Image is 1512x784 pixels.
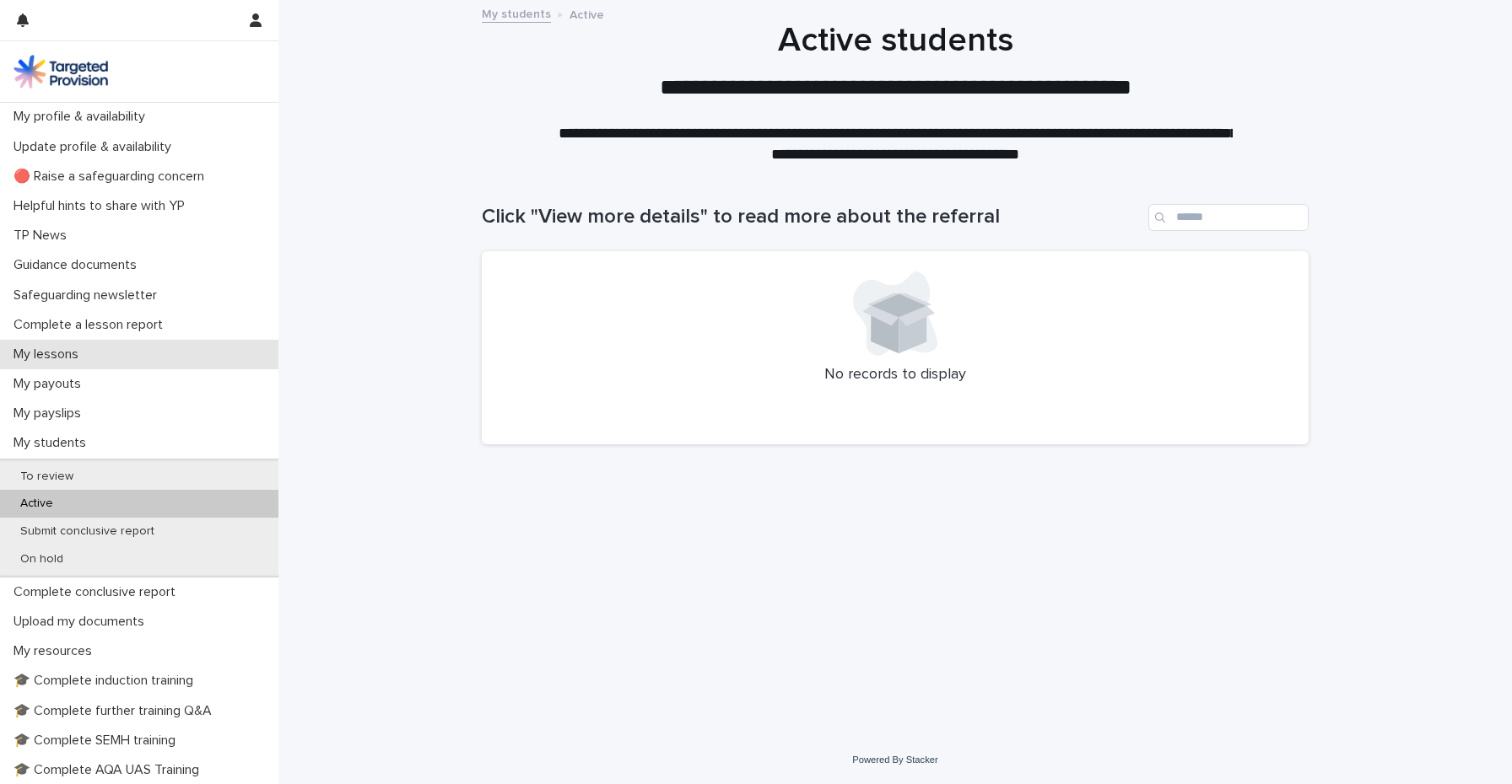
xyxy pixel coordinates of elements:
p: Helpful hints to share with YP [7,198,198,214]
a: Powered By Stacker [852,754,937,765]
h1: Active students [482,20,1309,61]
p: Safeguarding newsletter [7,287,170,303]
p: Complete a lesson report [7,317,176,333]
img: M5nRWzHhSzIhMunXDL62 [13,55,108,89]
p: Upload my documents [7,614,158,630]
p: 🎓 Complete AQA UAS Training [7,762,213,778]
p: Update profile & availability [7,139,185,155]
p: Active [7,497,67,511]
p: 🔴 Raise a safeguarding concern [7,169,218,185]
p: No records to display [502,366,1288,384]
p: My resources [7,643,105,659]
p: My payslips [7,405,94,422]
p: My profile & availability [7,109,159,125]
p: On hold [7,552,77,567]
p: Guidance documents [7,257,150,273]
p: To review [7,470,87,484]
p: TP News [7,228,80,244]
p: My payouts [7,376,94,392]
h1: Click "View more details" to read more about the referral [482,205,1142,229]
p: My students [7,435,100,451]
input: Search [1148,204,1309,231]
p: Complete conclusive report [7,584,189,600]
a: My students [482,3,551,23]
p: 🎓 Complete further training Q&A [7,703,225,719]
p: Submit conclusive report [7,524,168,539]
p: 🎓 Complete SEMH training [7,733,189,749]
p: My lessons [7,346,92,362]
p: Active [570,4,604,23]
p: 🎓 Complete induction training [7,673,207,689]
